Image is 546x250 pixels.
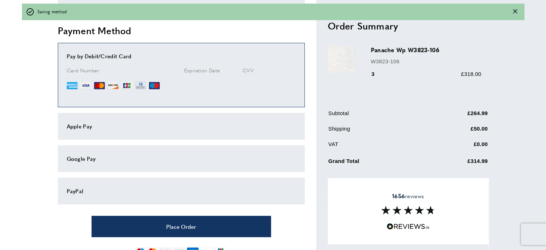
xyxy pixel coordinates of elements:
[67,52,296,60] div: Pay by Debit/Credit Card
[392,192,405,200] strong: 1656
[328,19,489,32] h2: Order Summary
[425,109,488,123] td: £264.99
[108,80,118,91] img: DI.png
[328,46,355,73] img: Panache Wp W3823-106
[92,216,271,237] button: Place Order
[381,206,435,214] img: Reviews section
[67,154,296,163] div: Google Pay
[67,67,99,74] span: Card Number
[371,70,385,78] div: 3
[425,124,488,138] td: £50.00
[243,67,253,74] span: CVV
[328,155,425,171] td: Grand Total
[67,187,296,195] div: PayPal
[425,155,488,171] td: £314.99
[135,80,146,91] img: DN.png
[387,223,430,230] img: Reviews.io 5 stars
[80,80,91,91] img: VI.png
[22,4,524,20] div: off
[371,57,481,66] p: W3823-106
[371,46,481,54] h3: Panache Wp W3823-106
[67,80,78,91] img: AE.png
[67,122,296,131] div: Apple Pay
[392,192,424,200] span: reviews
[328,124,425,138] td: Shipping
[184,67,220,74] span: Expiration Date
[513,8,517,15] div: Close message
[425,140,488,154] td: £0.00
[121,80,132,91] img: JCB.png
[149,80,160,91] img: MI.png
[328,140,425,154] td: VAT
[37,8,67,15] span: Saving method
[461,71,481,77] span: £318.00
[328,109,425,123] td: Subtotal
[94,80,105,91] img: MC.png
[58,24,305,37] h2: Payment Method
